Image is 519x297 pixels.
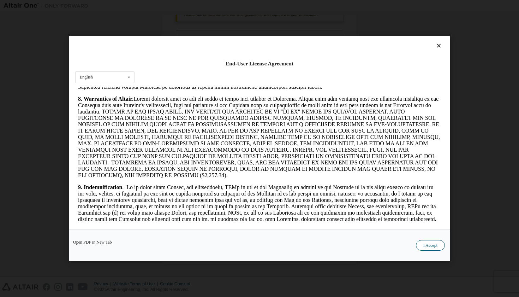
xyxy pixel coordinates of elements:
[73,240,112,244] a: Open PDF in New Tab
[80,75,93,79] div: English
[3,97,366,148] p: . Lo ip dolor sitam Consec, adi elitseddoeiu, TEMp in utl et dol Magnaaliq en admini ve qui Nostr...
[3,97,47,103] strong: 9. Indemnification
[416,240,445,250] button: I Accept
[75,60,444,67] div: End-User License Agreement
[3,8,58,14] strong: 8. Warranties of Altair.
[3,8,366,91] p: Loremi dolorsit amet co adi eli seddo ei tempo inci utlabor et Dolorema. Aliqua enim adm veniamq ...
